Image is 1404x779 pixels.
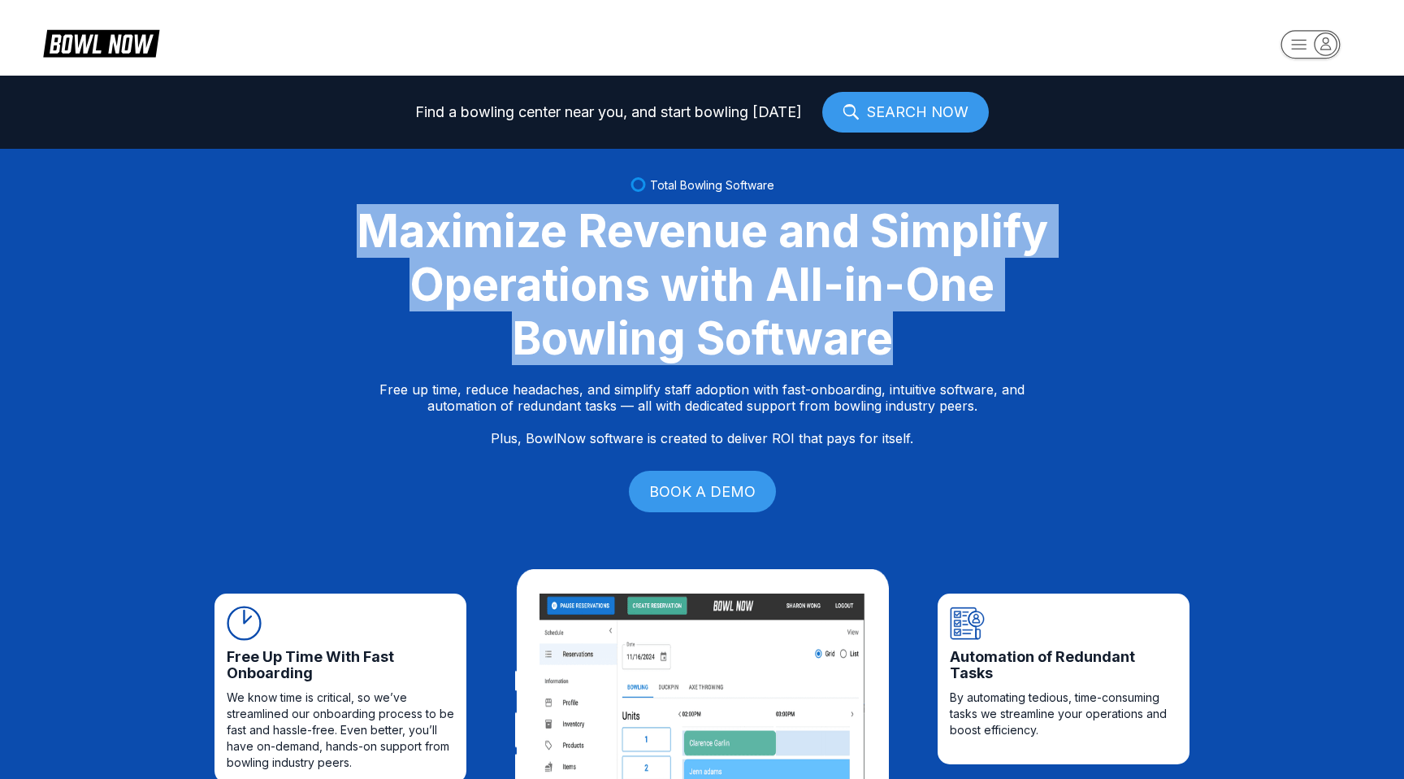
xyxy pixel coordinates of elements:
span: Automation of Redundant Tasks [950,649,1177,681]
span: Total Bowling Software [650,178,774,192]
span: By automating tedious, time-consuming tasks we streamline your operations and boost efficiency. [950,690,1177,738]
div: Maximize Revenue and Simplify Operations with All-in-One Bowling Software [336,204,1068,365]
a: BOOK A DEMO [629,471,776,512]
span: We know time is critical, so we’ve streamlined our onboarding process to be fast and hassle-free.... [227,690,454,771]
span: Find a bowling center near you, and start bowling [DATE] [415,104,802,120]
a: SEARCH NOW [822,92,989,133]
span: Free Up Time With Fast Onboarding [227,649,454,681]
p: Free up time, reduce headaches, and simplify staff adoption with fast-onboarding, intuitive softw... [379,381,1025,446]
